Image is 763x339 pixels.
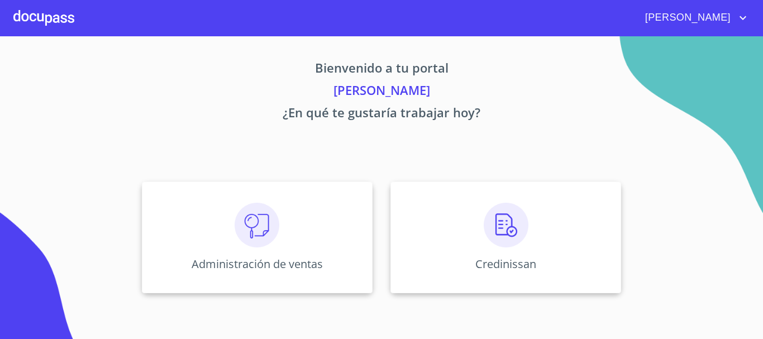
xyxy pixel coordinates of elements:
[484,203,528,247] img: verificacion.png
[37,59,726,81] p: Bienvenido a tu portal
[637,9,750,27] button: account of current user
[475,256,536,271] p: Credinissan
[637,9,736,27] span: [PERSON_NAME]
[37,103,726,126] p: ¿En qué te gustaría trabajar hoy?
[192,256,323,271] p: Administración de ventas
[37,81,726,103] p: [PERSON_NAME]
[235,203,279,247] img: consulta.png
